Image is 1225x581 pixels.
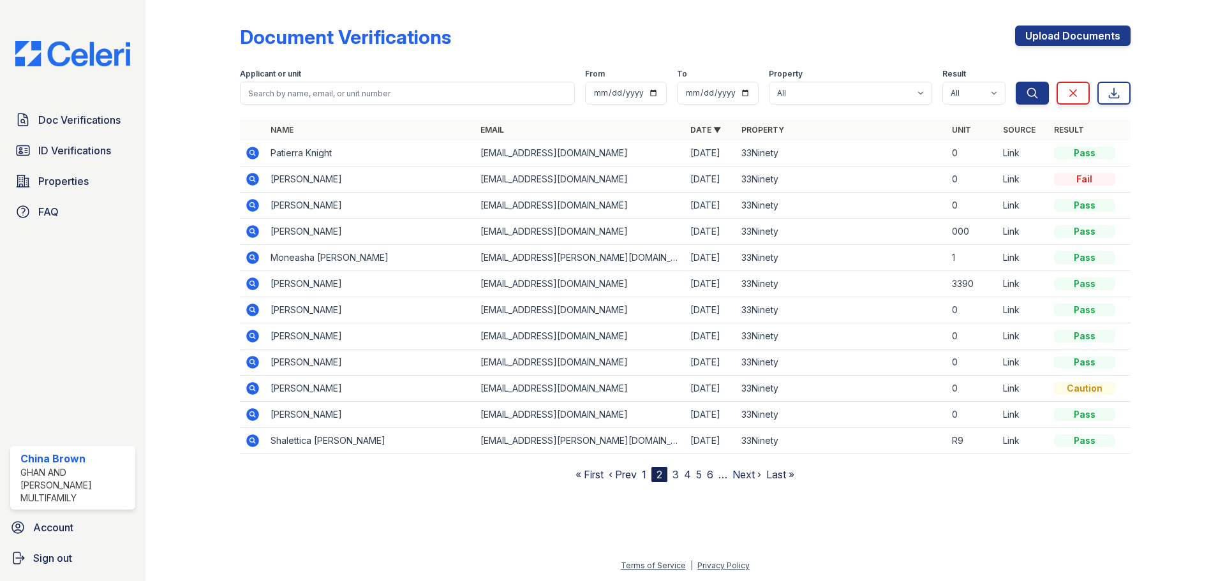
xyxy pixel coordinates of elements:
td: [DATE] [685,376,736,402]
div: Pass [1054,251,1115,264]
td: [DATE] [685,323,736,349]
label: Property [769,69,803,79]
div: Caution [1054,382,1115,395]
td: 0 [947,323,998,349]
td: [EMAIL_ADDRESS][PERSON_NAME][DOMAIN_NAME] [475,245,685,271]
a: Sign out [5,545,140,571]
div: Pass [1054,277,1115,290]
td: [EMAIL_ADDRESS][DOMAIN_NAME] [475,193,685,219]
label: Result [942,69,966,79]
div: Pass [1054,147,1115,159]
td: [EMAIL_ADDRESS][DOMAIN_NAME] [475,376,685,402]
td: [PERSON_NAME] [265,219,475,245]
td: [EMAIL_ADDRESS][DOMAIN_NAME] [475,402,685,428]
td: [DATE] [685,140,736,166]
td: [PERSON_NAME] [265,349,475,376]
td: [EMAIL_ADDRESS][DOMAIN_NAME] [475,271,685,297]
a: 1 [642,468,646,481]
td: [DATE] [685,428,736,454]
div: Ghan and [PERSON_NAME] Multifamily [20,466,130,504]
td: 0 [947,349,998,376]
div: Pass [1054,434,1115,447]
td: [PERSON_NAME] [265,323,475,349]
td: 33Ninety [736,271,946,297]
td: Link [998,428,1049,454]
td: Link [998,349,1049,376]
td: [DATE] [685,271,736,297]
a: 6 [707,468,713,481]
td: [PERSON_NAME] [265,193,475,219]
span: Sign out [33,550,72,566]
img: CE_Logo_Blue-a8612792a0a2168367f1c8372b55b34899dd931a85d93a1a3d3e32e68fde9ad4.png [5,41,140,66]
span: ID Verifications [38,143,111,158]
td: Patierra Knight [265,140,475,166]
td: R9 [947,428,998,454]
a: Name [271,125,293,135]
td: [EMAIL_ADDRESS][DOMAIN_NAME] [475,349,685,376]
div: Fail [1054,173,1115,186]
td: 0 [947,297,998,323]
td: Link [998,402,1049,428]
a: Upload Documents [1015,26,1131,46]
td: 33Ninety [736,349,946,376]
div: Pass [1054,199,1115,212]
td: [EMAIL_ADDRESS][DOMAIN_NAME] [475,140,685,166]
td: [PERSON_NAME] [265,402,475,428]
td: [DATE] [685,349,736,376]
td: Moneasha [PERSON_NAME] [265,245,475,271]
span: … [718,467,727,482]
td: Link [998,245,1049,271]
div: | [690,561,693,570]
td: 33Ninety [736,193,946,219]
td: 000 [947,219,998,245]
div: 2 [651,467,667,482]
a: Date ▼ [690,125,721,135]
td: Link [998,219,1049,245]
td: [PERSON_NAME] [265,166,475,193]
td: 0 [947,193,998,219]
td: 33Ninety [736,428,946,454]
div: Pass [1054,356,1115,369]
a: ID Verifications [10,138,135,163]
a: Terms of Service [621,561,686,570]
div: Pass [1054,408,1115,421]
a: Account [5,515,140,540]
td: 0 [947,140,998,166]
a: Last » [766,468,794,481]
td: 1 [947,245,998,271]
a: Property [741,125,784,135]
td: Link [998,140,1049,166]
td: 33Ninety [736,376,946,402]
td: [EMAIL_ADDRESS][DOMAIN_NAME] [475,323,685,349]
a: ‹ Prev [609,468,637,481]
a: « First [575,468,604,481]
a: Next › [732,468,761,481]
td: [DATE] [685,166,736,193]
div: China Brown [20,451,130,466]
td: [DATE] [685,402,736,428]
td: [EMAIL_ADDRESS][PERSON_NAME][DOMAIN_NAME] [475,428,685,454]
label: Applicant or unit [240,69,301,79]
input: Search by name, email, or unit number [240,82,575,105]
td: [DATE] [685,245,736,271]
td: [PERSON_NAME] [265,271,475,297]
div: Pass [1054,225,1115,238]
a: 3 [672,468,679,481]
td: 33Ninety [736,402,946,428]
td: [PERSON_NAME] [265,376,475,402]
span: Doc Verifications [38,112,121,128]
div: Pass [1054,330,1115,342]
a: 5 [696,468,702,481]
td: Link [998,193,1049,219]
td: [PERSON_NAME] [265,297,475,323]
td: 0 [947,376,998,402]
label: To [677,69,687,79]
td: 33Ninety [736,140,946,166]
td: Link [998,297,1049,323]
a: FAQ [10,199,135,224]
a: Result [1054,125,1084,135]
td: Link [998,271,1049,297]
td: [EMAIL_ADDRESS][DOMAIN_NAME] [475,166,685,193]
a: Unit [952,125,971,135]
